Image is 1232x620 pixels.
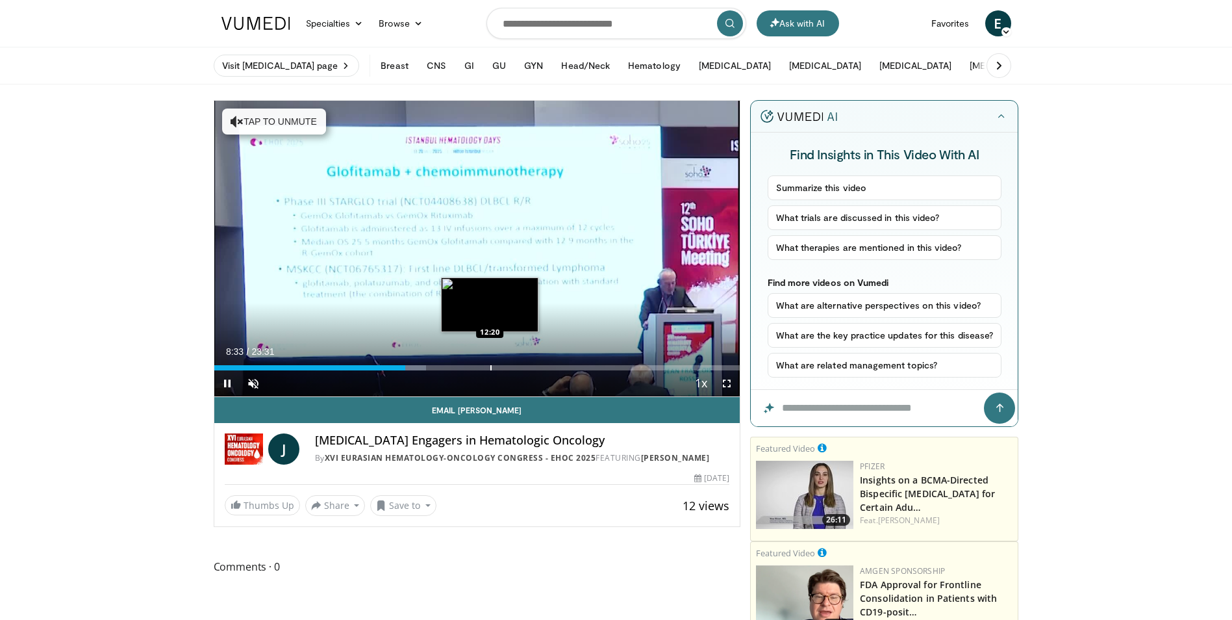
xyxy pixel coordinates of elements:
button: [MEDICAL_DATA] [691,53,779,79]
span: / [247,346,249,357]
a: Visit [MEDICAL_DATA] page [214,55,360,77]
button: What are the key practice updates for this disease? [768,323,1002,348]
h4: [MEDICAL_DATA] Engagers in Hematologic Oncology [315,433,729,448]
div: Progress Bar [214,365,740,370]
input: Question for the AI [751,390,1018,426]
button: Head/Neck [553,53,618,79]
button: Summarize this video [768,175,1002,200]
a: XVI Eurasian Hematology-Oncology Congress - EHOC 2025 [325,452,596,463]
button: Share [305,495,366,516]
span: 23:31 [251,346,274,357]
a: Specialties [298,10,371,36]
span: 26:11 [822,514,850,526]
a: 26:11 [756,461,853,529]
span: Comments 0 [214,558,741,575]
img: vumedi-ai-logo.v2.svg [761,110,837,123]
button: GU [484,53,514,79]
video-js: Video Player [214,101,740,397]
button: [MEDICAL_DATA] [872,53,959,79]
a: Favorites [924,10,977,36]
img: 47002229-4e06-4d71-896d-0ff488e1cb94.png.150x105_q85_crop-smart_upscale.jpg [756,461,853,529]
img: image.jpeg [441,278,538,332]
button: What trials are discussed in this video? [768,205,1002,230]
span: 8:33 [226,346,244,357]
a: Pfizer [860,461,885,472]
div: [DATE] [694,472,729,484]
button: Pause [214,370,240,396]
a: J [268,433,299,465]
p: Find more videos on Vumedi [768,277,1002,288]
button: GI [457,53,482,79]
button: Fullscreen [714,370,740,396]
button: Playback Rate [688,370,714,396]
a: E [985,10,1011,36]
button: CNS [419,53,454,79]
button: [MEDICAL_DATA] [962,53,1050,79]
button: What are related management topics? [768,353,1002,378]
small: Featured Video [756,443,815,454]
img: XVI Eurasian Hematology-Oncology Congress - EHOC 2025 [225,433,263,465]
span: 12 views [683,498,729,513]
h4: Find Insights in This Video With AI [768,146,1002,162]
div: By FEATURING [315,452,729,464]
a: Thumbs Up [225,495,300,515]
button: Save to [370,495,436,516]
button: Breast [373,53,416,79]
input: Search topics, interventions [486,8,746,39]
button: [MEDICAL_DATA] [781,53,869,79]
a: Browse [371,10,431,36]
a: Amgen Sponsorship [860,565,945,576]
a: [PERSON_NAME] [641,452,710,463]
a: [PERSON_NAME] [878,515,940,526]
a: FDA Approval for Frontline Consolidation in Patients with CD19-posit… [860,578,997,618]
button: Unmute [240,370,266,396]
button: Hematology [620,53,688,79]
a: Insights on a BCMA-Directed Bispecific [MEDICAL_DATA] for Certain Adu… [860,474,995,513]
button: GYN [516,53,551,79]
small: Featured Video [756,547,815,559]
button: What are alternative perspectives on this video? [768,293,1002,318]
img: VuMedi Logo [221,17,290,30]
a: Email [PERSON_NAME] [214,397,740,423]
button: What therapies are mentioned in this video? [768,235,1002,260]
button: Ask with AI [757,10,839,36]
div: Feat. [860,515,1012,526]
button: Tap to unmute [222,109,326,135]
